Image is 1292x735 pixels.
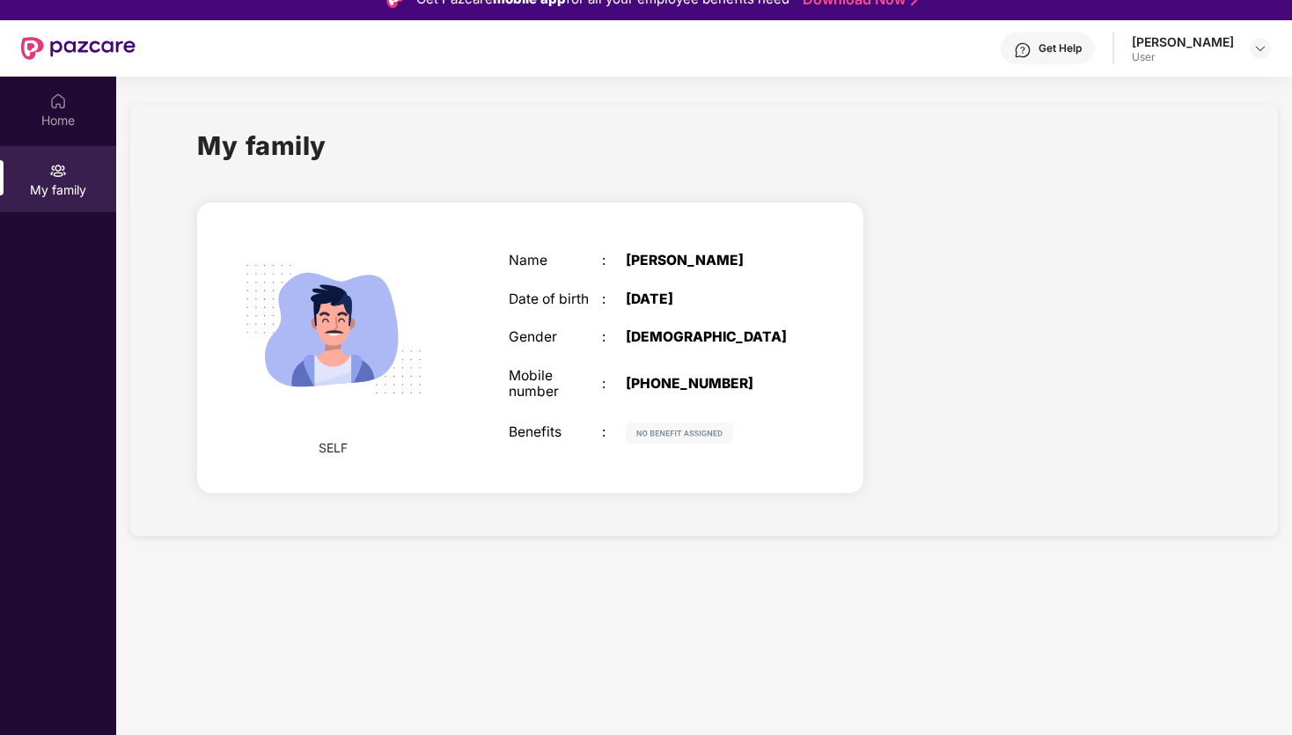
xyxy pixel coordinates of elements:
img: svg+xml;base64,PHN2ZyB3aWR0aD0iMjAiIGhlaWdodD0iMjAiIHZpZXdCb3g9IjAgMCAyMCAyMCIgZmlsbD0ibm9uZSIgeG... [49,162,67,180]
div: User [1132,50,1234,64]
div: Name [509,253,602,269]
img: New Pazcare Logo [21,37,136,60]
img: svg+xml;base64,PHN2ZyB4bWxucz0iaHR0cDovL3d3dy53My5vcmcvMjAwMC9zdmciIHdpZHRoPSIyMjQiIGhlaWdodD0iMT... [224,220,443,438]
div: [DATE] [626,291,789,308]
div: [PERSON_NAME] [1132,33,1234,50]
div: : [602,253,626,269]
div: [DEMOGRAPHIC_DATA] [626,329,789,346]
img: svg+xml;base64,PHN2ZyB4bWxucz0iaHR0cDovL3d3dy53My5vcmcvMjAwMC9zdmciIHdpZHRoPSIxMjIiIGhlaWdodD0iMj... [626,423,733,444]
div: Date of birth [509,291,602,308]
span: SELF [319,438,348,458]
h1: My family [197,126,327,165]
div: [PHONE_NUMBER] [626,376,789,393]
img: svg+xml;base64,PHN2ZyBpZD0iSGVscC0zMngzMiIgeG1sbnM9Imh0dHA6Ly93d3cudzMub3JnLzIwMDAvc3ZnIiB3aWR0aD... [1014,41,1031,59]
div: : [602,291,626,308]
div: Mobile number [509,368,602,401]
img: svg+xml;base64,PHN2ZyBpZD0iRHJvcGRvd24tMzJ4MzIiIHhtbG5zPSJodHRwOi8vd3d3LnczLm9yZy8yMDAwL3N2ZyIgd2... [1253,41,1267,55]
div: [PERSON_NAME] [626,253,789,269]
div: : [602,376,626,393]
div: Gender [509,329,602,346]
div: : [602,329,626,346]
div: Get Help [1039,41,1082,55]
div: : [602,424,626,441]
div: Benefits [509,424,602,441]
img: svg+xml;base64,PHN2ZyBpZD0iSG9tZSIgeG1sbnM9Imh0dHA6Ly93d3cudzMub3JnLzIwMDAvc3ZnIiB3aWR0aD0iMjAiIG... [49,92,67,110]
